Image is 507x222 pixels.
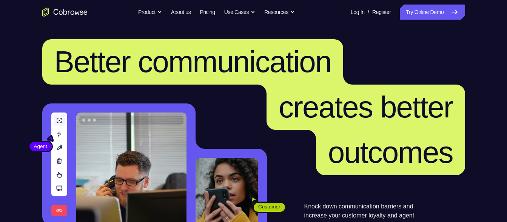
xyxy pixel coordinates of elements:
[279,90,453,124] span: creates better
[54,45,331,79] span: Better communication
[264,5,295,20] button: Resources
[368,8,369,17] span: /
[200,5,215,20] a: Pricing
[138,5,162,20] button: Product
[224,5,255,20] button: Use Cases
[171,5,191,20] a: About us
[328,136,453,169] span: outcomes
[42,8,88,17] a: Go to the home page
[400,5,465,20] a: Try Online Demo
[372,5,391,20] a: Register
[351,5,365,20] a: Log In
